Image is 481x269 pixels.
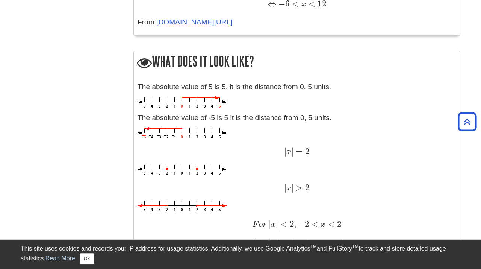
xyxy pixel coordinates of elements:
[134,51,460,73] h2: What does it look like?
[455,117,479,127] a: Back to Top
[305,219,309,229] span: 2
[138,96,227,109] img: 5 Absolute
[21,244,460,264] div: This site uses cookies and records your IP address for usage statistics. Additionally, we use Goo...
[80,253,94,264] button: Close
[156,18,233,26] a: [DOMAIN_NAME][URL]
[310,244,316,249] sup: TM
[325,237,334,247] span: =
[284,182,286,193] span: |
[138,112,456,123] p: The absolute value of -5 is 5 it is the distance from 0, 5 units.
[305,237,309,247] span: 4
[296,219,305,229] span: −
[138,17,456,28] p: From:
[138,165,227,176] img: Absolute 2
[291,146,293,157] span: |
[335,219,342,229] span: 2
[138,127,227,140] img: Absolute -5
[284,146,286,157] span: |
[252,239,259,247] span: F
[294,237,296,247] span: ,
[325,219,334,229] span: <
[276,219,278,229] span: |
[263,220,266,229] span: r
[291,182,293,193] span: |
[45,255,75,261] a: Read More
[269,219,271,229] span: |
[263,239,266,247] span: r
[293,182,303,193] span: >
[303,182,309,193] span: 2
[278,219,287,229] span: <
[269,237,271,247] span: |
[303,146,309,157] span: 2
[352,244,358,249] sup: TM
[287,219,294,229] span: 2
[294,219,296,229] span: ,
[278,237,287,247] span: =
[259,239,263,247] span: o
[335,237,342,247] span: 4
[318,220,325,229] span: x
[287,237,294,247] span: 4
[309,219,318,229] span: <
[318,239,325,247] span: x
[271,239,276,247] span: x
[309,237,318,247] span: =
[276,237,278,247] span: |
[296,237,305,247] span: −
[138,201,227,212] img: Absolute Greater Than 2
[259,220,263,229] span: o
[271,220,276,229] span: x
[286,184,291,192] span: x
[286,148,291,156] span: x
[138,82,456,93] p: The absolute value of 5 is 5, it is the distance from 0, 5 units.
[252,220,259,229] span: F
[293,146,303,157] span: =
